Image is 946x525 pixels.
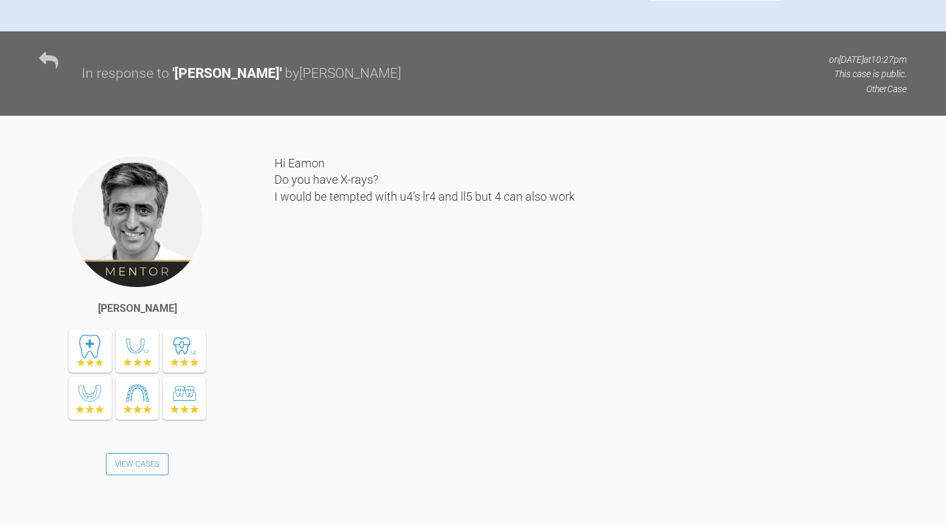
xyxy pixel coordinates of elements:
div: ' [PERSON_NAME] ' [172,63,282,85]
div: Hi Eamon Do you have X-rays? I would be tempted with u4’s lr4 and ll5 but 4 can also work [274,155,907,507]
p: on [DATE] at 10:27pm [829,52,907,67]
div: [PERSON_NAME] [98,300,177,317]
img: Asif Chatoo [71,155,204,288]
div: In response to [82,63,169,85]
div: by [PERSON_NAME] [285,63,401,85]
a: View Cases [106,453,169,475]
p: Other Case [829,82,907,96]
p: This case is public. [829,67,907,81]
